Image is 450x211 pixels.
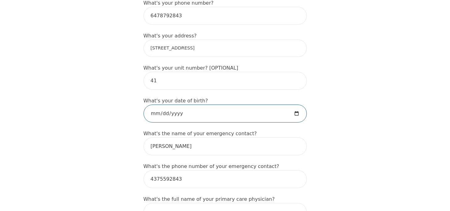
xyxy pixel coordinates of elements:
[144,65,238,71] label: What's your unit number? [OPTIONAL]
[144,196,275,202] label: What's the full name of your primary care physician?
[144,163,279,169] label: What's the phone number of your emergency contact?
[144,131,257,136] label: What's the name of your emergency contact?
[144,105,307,123] input: Date of Birth
[144,98,208,104] label: What's your date of birth?
[144,33,197,39] label: What's your address?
